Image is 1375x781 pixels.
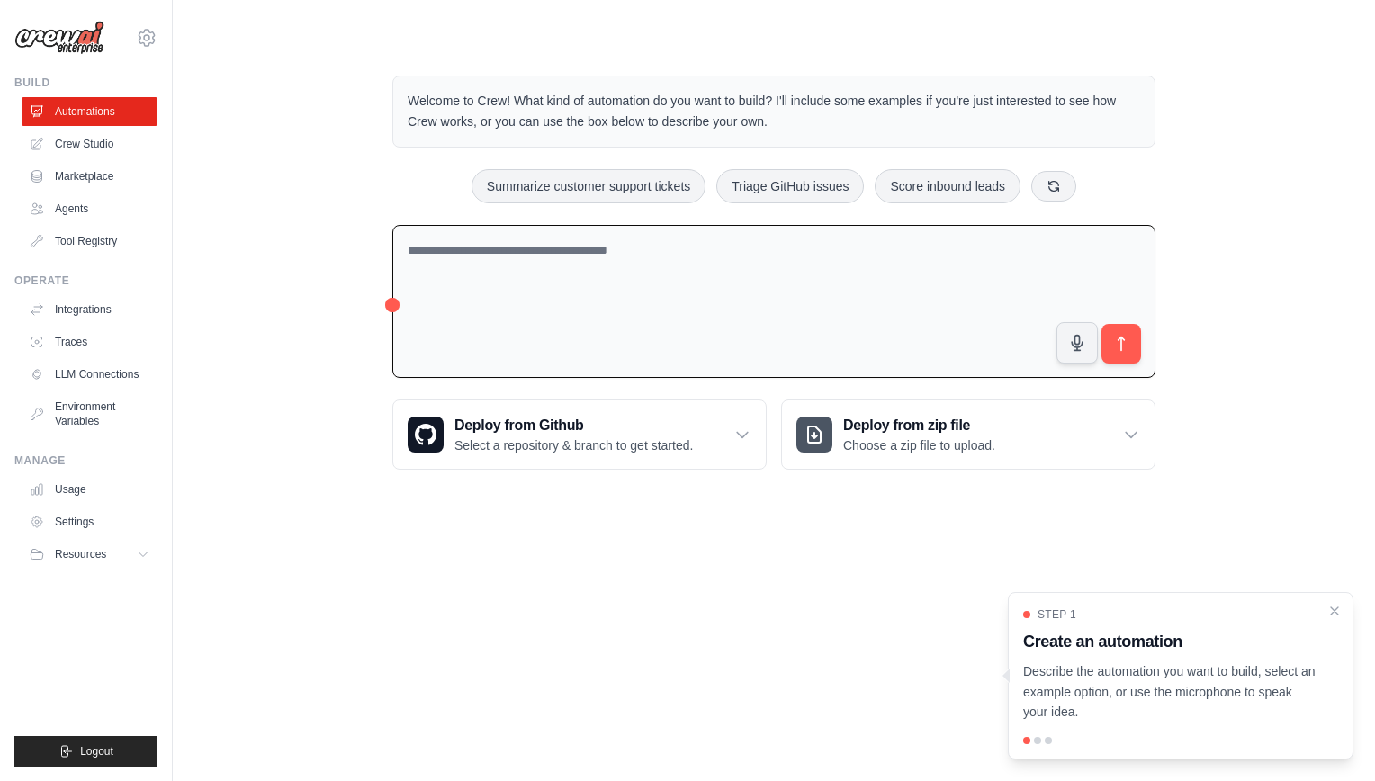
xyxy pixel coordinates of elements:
button: Summarize customer support tickets [472,169,705,203]
button: Close walkthrough [1327,604,1342,618]
a: Agents [22,194,157,223]
a: Settings [22,507,157,536]
h3: Create an automation [1023,629,1317,654]
a: Integrations [22,295,157,324]
a: Crew Studio [22,130,157,158]
a: Environment Variables [22,392,157,435]
button: Score inbound leads [875,169,1020,203]
a: Marketplace [22,162,157,191]
a: LLM Connections [22,360,157,389]
div: Build [14,76,157,90]
a: Traces [22,328,157,356]
img: Logo [14,21,104,55]
span: Logout [80,744,113,759]
p: Welcome to Crew! What kind of automation do you want to build? I'll include some examples if you'... [408,91,1140,132]
p: Select a repository & branch to get started. [454,436,693,454]
div: Operate [14,274,157,288]
h3: Deploy from Github [454,415,693,436]
p: Choose a zip file to upload. [843,436,995,454]
button: Logout [14,736,157,767]
a: Usage [22,475,157,504]
span: Step 1 [1038,607,1076,622]
a: Automations [22,97,157,126]
span: Resources [55,547,106,561]
button: Resources [22,540,157,569]
p: Describe the automation you want to build, select an example option, or use the microphone to spe... [1023,661,1317,723]
a: Tool Registry [22,227,157,256]
div: Manage [14,453,157,468]
h3: Deploy from zip file [843,415,995,436]
button: Triage GitHub issues [716,169,864,203]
